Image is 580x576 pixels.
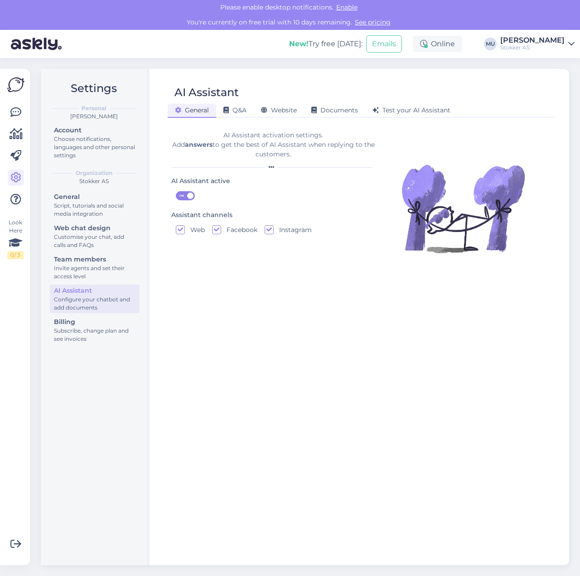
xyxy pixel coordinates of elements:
[171,210,232,220] div: Assistant channels
[221,225,257,234] label: Facebook
[82,104,106,112] b: Personal
[54,135,135,160] div: Choose notifications, languages and other personal settings
[372,106,450,114] span: Test your AI Assistant
[185,225,205,234] label: Web
[54,255,135,264] div: Team members
[171,176,230,186] div: AI Assistant active
[48,80,140,97] h2: Settings
[54,126,135,135] div: Account
[54,223,135,233] div: Web chat design
[400,145,527,272] img: Illustration
[289,39,362,49] div: Try free [DATE]:
[50,253,140,282] a: Team membersInvite agents and set their access level
[484,38,497,50] div: MU
[333,3,360,11] span: Enable
[50,191,140,219] a: GeneralScript, tutorials and social media integration
[176,192,187,200] span: ON
[48,112,140,121] div: [PERSON_NAME]
[413,36,462,52] div: Online
[7,218,24,259] div: Look Here
[223,106,246,114] span: Q&A
[352,18,393,26] a: See pricing
[48,177,140,185] div: Stokker AS
[289,39,309,48] b: New!
[171,131,375,159] div: AI Assistant activation settings. Add to get the best of AI Assistant when replying to the custom...
[50,222,140,251] a: Web chat designCustomise your chat, add calls and FAQs
[54,286,135,295] div: AI Assistant
[174,84,239,101] div: AI Assistant
[500,44,565,51] div: Stokker AS
[50,124,140,161] a: AccountChoose notifications, languages and other personal settings
[7,251,24,259] div: 0 / 3
[274,225,312,234] label: Instagram
[54,233,135,249] div: Customise your chat, add calls and FAQs
[366,35,402,53] button: Emails
[500,37,575,51] a: [PERSON_NAME]Stokker AS
[185,140,213,149] b: answers
[54,192,135,202] div: General
[54,295,135,312] div: Configure your chatbot and add documents
[311,106,358,114] span: Documents
[261,106,297,114] span: Website
[50,285,140,313] a: AI AssistantConfigure your chatbot and add documents
[54,327,135,343] div: Subscribe, change plan and see invoices
[54,317,135,327] div: Billing
[54,202,135,218] div: Script, tutorials and social media integration
[7,76,24,93] img: Askly Logo
[500,37,565,44] div: [PERSON_NAME]
[54,264,135,281] div: Invite agents and set their access level
[76,169,112,177] b: Organization
[175,106,209,114] span: General
[50,316,140,344] a: BillingSubscribe, change plan and see invoices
